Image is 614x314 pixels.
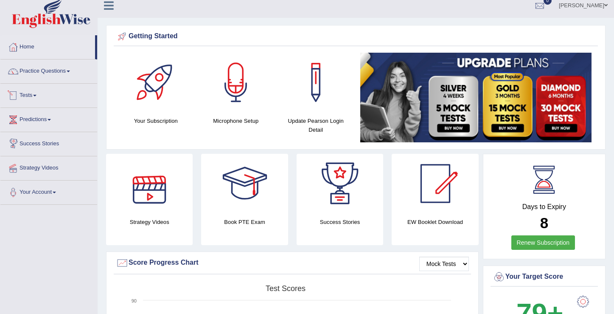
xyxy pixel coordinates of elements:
a: Practice Questions [0,59,97,81]
h4: Book PTE Exam [201,218,288,226]
text: 90 [132,298,137,303]
tspan: Test scores [266,284,306,293]
a: Tests [0,84,97,105]
b: 8 [540,215,548,231]
h4: Success Stories [297,218,383,226]
h4: Strategy Videos [106,218,193,226]
a: Success Stories [0,132,97,153]
div: Your Target Score [493,271,596,283]
img: small5.jpg [360,53,592,142]
div: Score Progress Chart [116,257,469,269]
h4: Microphone Setup [200,116,272,125]
a: Renew Subscription [511,235,575,250]
h4: Days to Expiry [493,203,596,211]
div: Getting Started [116,30,596,43]
a: Home [0,35,95,57]
a: Predictions [0,108,97,129]
h4: Update Pearson Login Detail [280,116,352,134]
a: Strategy Videos [0,156,97,178]
h4: EW Booklet Download [392,218,478,226]
h4: Your Subscription [120,116,192,125]
a: Your Account [0,181,97,202]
